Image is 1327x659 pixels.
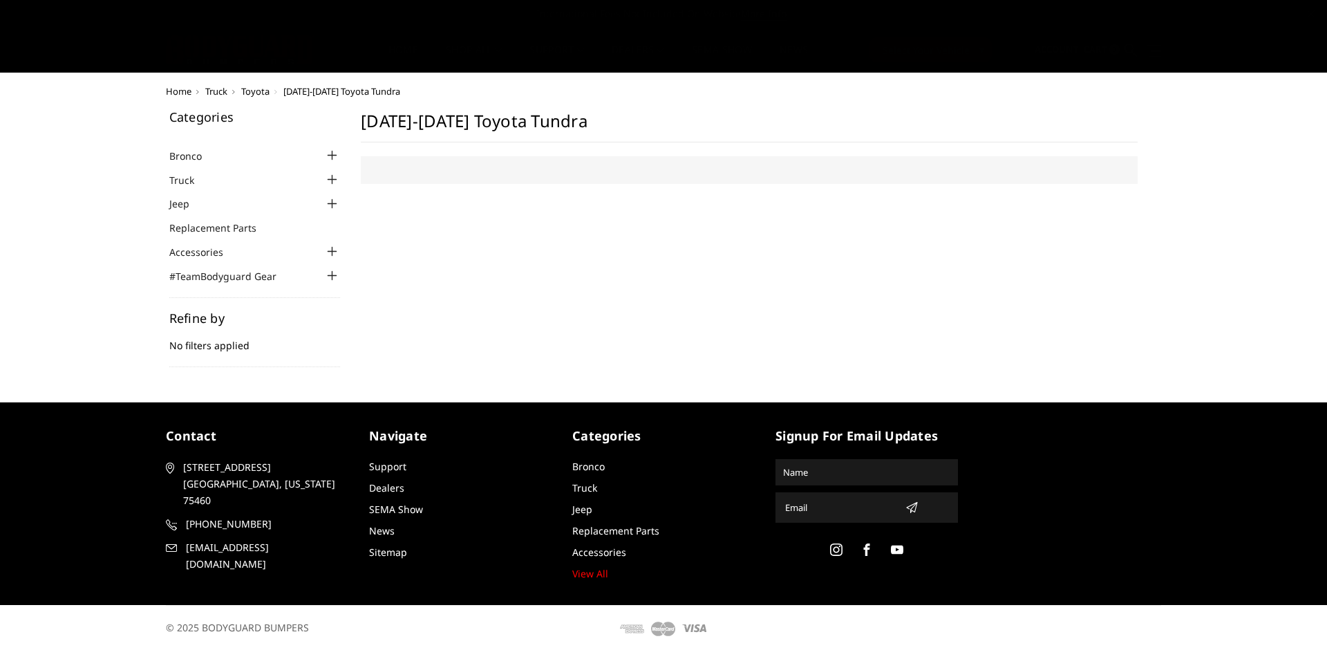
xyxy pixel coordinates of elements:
a: News [369,524,395,537]
a: Home [166,85,191,98]
a: Dealers [369,481,404,494]
a: Replacement Parts [169,221,274,235]
a: #TeamBodyguard Gear [169,269,294,284]
a: Jeep [572,503,592,516]
a: Home [388,45,418,72]
a: Truck [205,85,227,98]
h5: Navigate [369,427,552,445]
a: SEMA Show [692,45,752,72]
span: 0 [1109,44,1120,55]
a: View All [572,567,608,580]
a: Cart 0 [1084,31,1120,68]
button: Select Your Vehicle [869,37,992,62]
a: Dealers [612,45,664,72]
span: Select Your Vehicle [883,43,970,57]
span: [STREET_ADDRESS] [GEOGRAPHIC_DATA], [US_STATE] 75460 [183,459,343,509]
h1: [DATE]-[DATE] Toyota Tundra [361,111,1138,142]
input: Email [780,496,900,519]
a: Truck [572,481,597,494]
a: Accessories [169,245,241,259]
span: [EMAIL_ADDRESS][DOMAIN_NAME] [186,539,346,573]
a: Truck [169,173,211,187]
h5: signup for email updates [775,427,958,445]
a: [PHONE_NUMBER] [166,516,348,532]
h5: Categories [169,111,341,123]
a: Bronco [169,149,219,163]
a: Support [529,45,584,72]
span: © 2025 BODYGUARD BUMPERS [166,621,309,634]
a: [EMAIL_ADDRESS][DOMAIN_NAME] [166,539,348,573]
input: Name [778,461,956,483]
span: [PHONE_NUMBER] [186,516,346,532]
a: More Info [741,7,787,21]
h5: Refine by [169,312,341,324]
img: BODYGUARD BUMPERS [166,35,314,64]
a: Account [1035,31,1079,68]
a: Bronco [572,460,605,473]
a: Jeep [169,196,207,211]
a: Sitemap [369,546,407,559]
span: Account [1035,43,1079,55]
span: [DATE]-[DATE] Toyota Tundra [283,85,400,98]
span: Cart [1084,43,1107,55]
a: shop all [446,45,502,72]
a: Replacement Parts [572,524,659,537]
a: Accessories [572,546,626,559]
a: Support [369,460,406,473]
a: Toyota [241,85,270,98]
div: No filters applied [169,312,341,367]
a: SEMA Show [369,503,423,516]
h5: Categories [572,427,755,445]
span: ▾ [979,42,984,57]
h5: contact [166,427,348,445]
a: News [780,45,808,72]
